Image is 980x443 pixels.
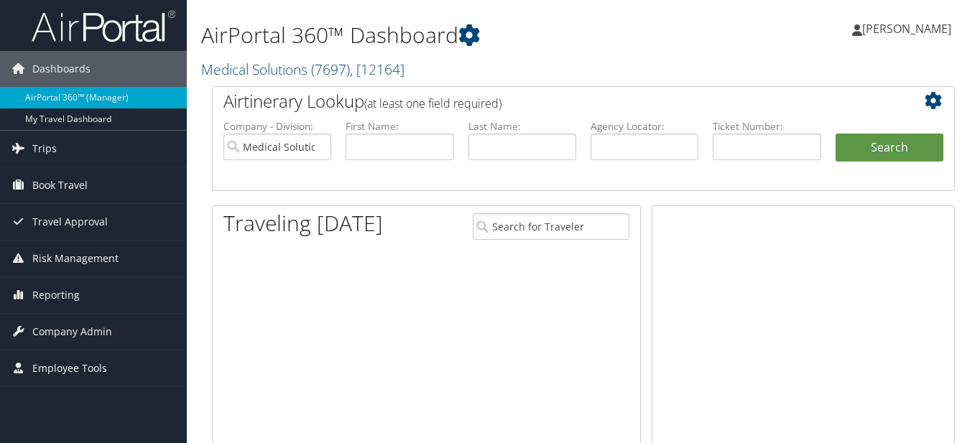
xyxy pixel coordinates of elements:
[32,9,175,43] img: airportal-logo.png
[32,131,57,167] span: Trips
[346,119,453,134] label: First Name:
[32,204,108,240] span: Travel Approval
[713,119,820,134] label: Ticket Number:
[223,208,383,238] h1: Traveling [DATE]
[468,119,576,134] label: Last Name:
[364,95,501,111] span: (at least one field required)
[32,277,80,313] span: Reporting
[836,134,943,162] button: Search
[32,51,91,87] span: Dashboards
[311,60,350,79] span: ( 7697 )
[223,119,331,134] label: Company - Division:
[591,119,698,134] label: Agency Locator:
[223,89,882,113] h2: Airtinerary Lookup
[201,60,405,79] a: Medical Solutions
[32,314,112,350] span: Company Admin
[32,167,88,203] span: Book Travel
[32,350,107,386] span: Employee Tools
[32,241,119,276] span: Risk Management
[350,60,405,79] span: , [ 12164 ]
[852,7,966,50] a: [PERSON_NAME]
[201,20,711,50] h1: AirPortal 360™ Dashboard
[862,21,951,37] span: [PERSON_NAME]
[473,213,629,240] input: Search for Traveler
